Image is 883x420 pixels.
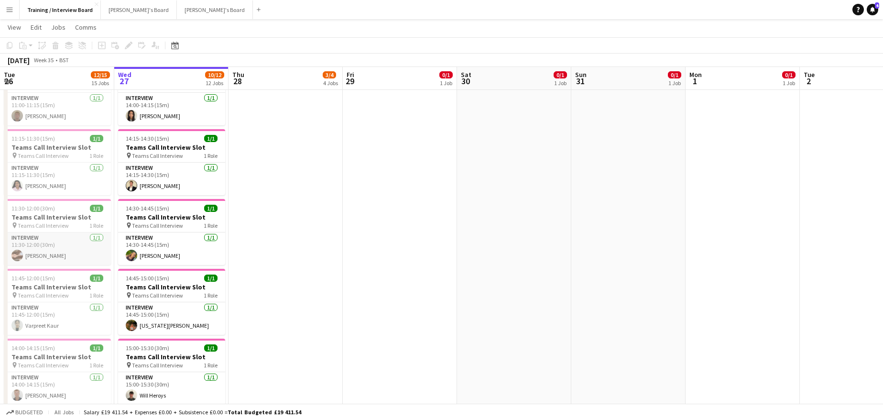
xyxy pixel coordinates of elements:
[2,76,15,87] span: 26
[18,222,69,229] span: Teams Call Interview
[575,70,587,79] span: Sun
[323,71,336,78] span: 3/4
[118,339,225,405] app-job-card: 15:00-15:30 (30m)1/1Teams Call Interview Slot Teams Call Interview1 RoleInterview1/115:00-15:30 (...
[118,199,225,265] div: 14:30-14:45 (15m)1/1Teams Call Interview Slot Teams Call Interview1 RoleInterview1/114:30-14:45 (...
[90,205,103,212] span: 1/1
[206,79,224,87] div: 12 Jobs
[461,70,471,79] span: Sat
[4,59,111,125] div: 11:00-11:15 (15m)1/1Teams Call Interview Slot Teams Call Interview1 RoleInterview1/111:00-11:15 (...
[4,163,111,195] app-card-role: Interview1/111:15-11:30 (15m)[PERSON_NAME]
[4,143,111,152] h3: Teams Call Interview Slot
[18,292,69,299] span: Teams Call Interview
[204,205,218,212] span: 1/1
[4,269,111,335] div: 11:45-12:00 (15m)1/1Teams Call Interview Slot Teams Call Interview1 RoleInterview1/111:45-12:00 (...
[118,70,131,79] span: Wed
[118,163,225,195] app-card-role: Interview1/114:15-14:30 (15m)[PERSON_NAME]
[867,4,878,15] a: 4
[668,79,681,87] div: 1 Job
[232,70,244,79] span: Thu
[228,409,301,416] span: Total Budgeted £19 411.54
[204,275,218,282] span: 1/1
[89,152,103,159] span: 1 Role
[205,71,224,78] span: 10/12
[84,409,301,416] div: Salary £19 411.54 + Expenses £0.00 + Subsistence £0.00 =
[4,372,111,405] app-card-role: Interview1/114:00-14:15 (15m)[PERSON_NAME]
[4,129,111,195] app-job-card: 11:15-11:30 (15m)1/1Teams Call Interview Slot Teams Call Interview1 RoleInterview1/111:15-11:30 (...
[18,152,69,159] span: Teams Call Interview
[875,2,879,9] span: 4
[439,71,453,78] span: 0/1
[118,283,225,291] h3: Teams Call Interview Slot
[118,213,225,221] h3: Teams Call Interview Slot
[126,205,169,212] span: 14:30-14:45 (15m)
[204,344,218,352] span: 1/1
[118,353,225,361] h3: Teams Call Interview Slot
[118,302,225,335] app-card-role: Interview1/114:45-15:00 (15m)[US_STATE][PERSON_NAME]
[18,362,69,369] span: Teams Call Interview
[689,70,702,79] span: Mon
[11,205,55,212] span: 11:30-12:00 (30m)
[132,222,183,229] span: Teams Call Interview
[118,232,225,265] app-card-role: Interview1/114:30-14:45 (15m)[PERSON_NAME]
[31,23,42,32] span: Edit
[345,76,354,87] span: 29
[118,143,225,152] h3: Teams Call Interview Slot
[89,362,103,369] span: 1 Role
[4,199,111,265] app-job-card: 11:30-12:00 (30m)1/1Teams Call Interview Slot Teams Call Interview1 RoleInterview1/111:30-12:00 (...
[4,21,25,33] a: View
[118,372,225,405] app-card-role: Interview1/115:00-15:30 (30m)Will Heroys
[132,292,183,299] span: Teams Call Interview
[59,56,69,64] div: BST
[688,76,702,87] span: 1
[126,135,169,142] span: 14:15-14:30 (15m)
[53,409,76,416] span: All jobs
[90,344,103,352] span: 1/1
[126,275,169,282] span: 14:45-15:00 (15m)
[91,71,110,78] span: 12/15
[91,79,109,87] div: 15 Jobs
[231,76,244,87] span: 28
[11,135,55,142] span: 11:15-11:30 (15m)
[440,79,452,87] div: 1 Job
[90,135,103,142] span: 1/1
[132,362,183,369] span: Teams Call Interview
[15,409,43,416] span: Budgeted
[117,76,131,87] span: 27
[5,407,44,418] button: Budgeted
[4,339,111,405] div: 14:00-14:15 (15m)1/1Teams Call Interview Slot Teams Call Interview1 RoleInterview1/114:00-14:15 (...
[47,21,69,33] a: Jobs
[204,362,218,369] span: 1 Role
[118,269,225,335] app-job-card: 14:45-15:00 (15m)1/1Teams Call Interview Slot Teams Call Interview1 RoleInterview1/114:45-15:00 (...
[204,292,218,299] span: 1 Role
[204,135,218,142] span: 1/1
[126,344,169,352] span: 15:00-15:30 (30m)
[4,93,111,125] app-card-role: Interview1/111:00-11:15 (15m)[PERSON_NAME]
[177,0,253,19] button: [PERSON_NAME]'s Board
[4,232,111,265] app-card-role: Interview1/111:30-12:00 (30m)[PERSON_NAME]
[8,23,21,32] span: View
[132,152,183,159] span: Teams Call Interview
[668,71,681,78] span: 0/1
[4,70,15,79] span: Tue
[90,275,103,282] span: 1/1
[118,93,225,125] app-card-role: Interview1/114:00-14:15 (15m)[PERSON_NAME]
[89,222,103,229] span: 1 Role
[20,0,101,19] button: Training / Interview Board
[11,275,55,282] span: 11:45-12:00 (15m)
[27,21,45,33] a: Edit
[323,79,338,87] div: 4 Jobs
[804,70,815,79] span: Tue
[204,152,218,159] span: 1 Role
[4,353,111,361] h3: Teams Call Interview Slot
[783,79,795,87] div: 1 Job
[89,292,103,299] span: 1 Role
[11,344,55,352] span: 14:00-14:15 (15m)
[347,70,354,79] span: Fri
[118,59,225,125] app-job-card: 14:00-14:15 (15m)1/1Teams Call Interview Slot Teams Call Interview1 RoleInterview1/114:00-14:15 (...
[782,71,796,78] span: 0/1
